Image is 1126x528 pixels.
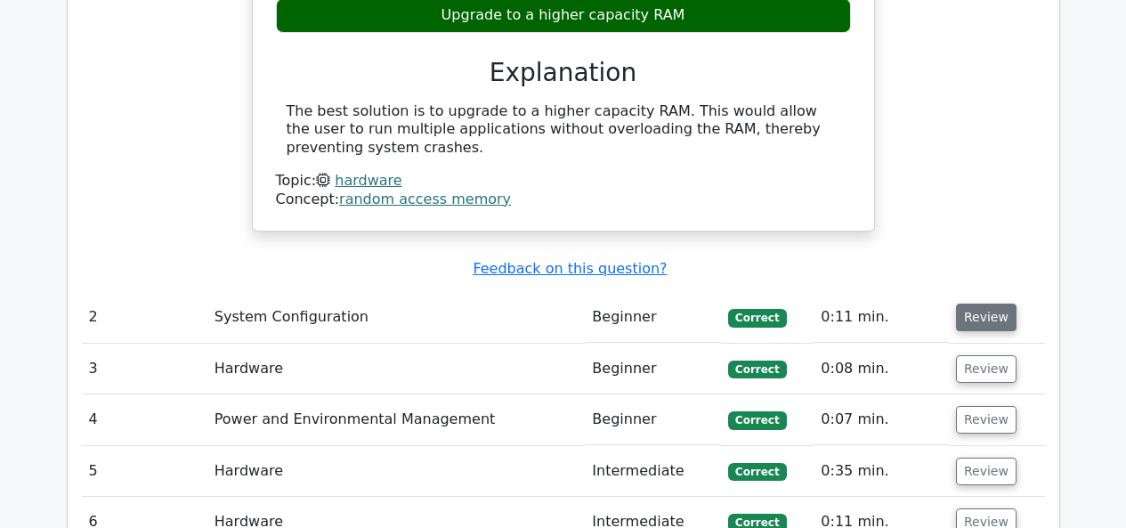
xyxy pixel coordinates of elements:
[82,446,207,497] td: 5
[814,344,949,394] td: 0:08 min.
[728,309,786,327] span: Correct
[339,191,511,207] a: random access memory
[728,411,786,429] span: Correct
[276,191,851,209] div: Concept:
[956,458,1017,485] button: Review
[207,446,586,497] td: Hardware
[473,260,667,277] a: Feedback on this question?
[956,304,1017,331] button: Review
[585,394,721,445] td: Beginner
[207,344,586,394] td: Hardware
[335,172,401,189] a: hardware
[814,446,949,497] td: 0:35 min.
[728,361,786,378] span: Correct
[585,446,721,497] td: Intermediate
[82,394,207,445] td: 4
[287,102,840,158] div: The best solution is to upgrade to a higher capacity RAM. This would allow the user to run multip...
[207,292,586,343] td: System Configuration
[287,58,840,88] h3: Explanation
[276,172,851,191] div: Topic:
[814,394,949,445] td: 0:07 min.
[82,344,207,394] td: 3
[814,292,949,343] td: 0:11 min.
[207,394,586,445] td: Power and Environmental Management
[585,292,721,343] td: Beginner
[82,292,207,343] td: 2
[585,344,721,394] td: Beginner
[728,463,786,481] span: Correct
[956,355,1017,383] button: Review
[956,406,1017,434] button: Review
